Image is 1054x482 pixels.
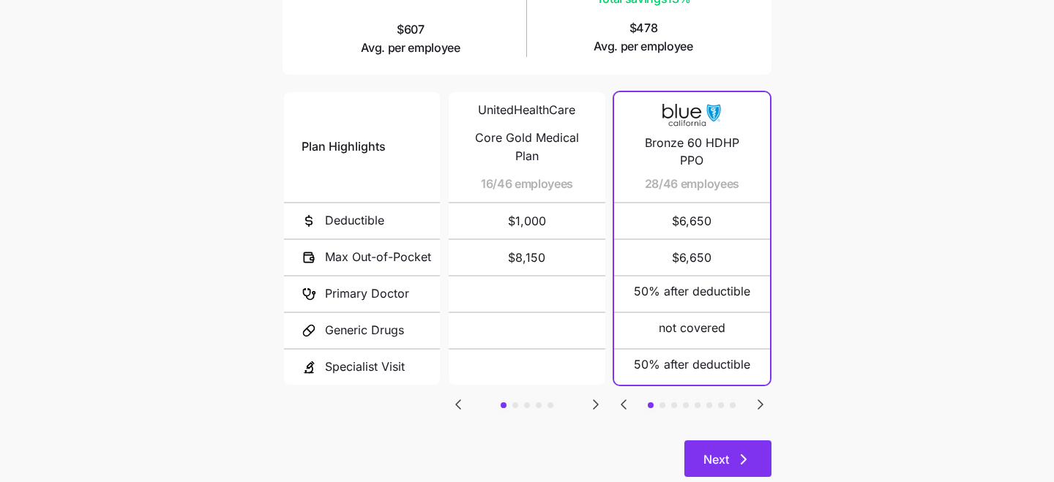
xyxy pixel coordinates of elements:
span: Bronze 60 HDHP PPO [632,134,752,170]
svg: Go to previous slide [615,396,632,413]
span: $607 [361,20,460,57]
span: not covered [659,319,725,337]
span: Generic Drugs [325,321,404,339]
svg: Go to previous slide [449,396,467,413]
span: 16/46 employees [481,175,573,193]
span: Plan Highlights [302,138,386,156]
span: $6,650 [632,203,752,238]
button: Go to previous slide [449,395,468,414]
button: Go to previous slide [614,395,633,414]
span: Deductible [325,211,384,230]
span: Avg. per employee [361,39,460,57]
button: Go to next slide [751,395,770,414]
button: Go to next slide [586,395,605,414]
span: Max Out-of-Pocket [325,248,431,266]
span: 28/46 employees [645,175,739,193]
span: $1,000 [466,203,587,238]
svg: Go to next slide [587,396,605,413]
span: Core Gold Medical Plan [466,129,587,165]
span: 50% after deductible [634,355,750,374]
span: $6,650 [632,240,752,275]
span: 50% after deductible [634,282,750,301]
span: Next [703,451,729,468]
svg: Go to next slide [752,396,769,413]
img: Carrier [662,101,721,129]
span: Specialist Visit [325,358,405,376]
span: $478 [594,19,693,56]
span: UnitedHealthCare [478,101,575,119]
span: Primary Doctor [325,285,409,303]
span: Avg. per employee [594,37,693,56]
span: $8,150 [466,240,587,275]
button: Next [684,440,771,477]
